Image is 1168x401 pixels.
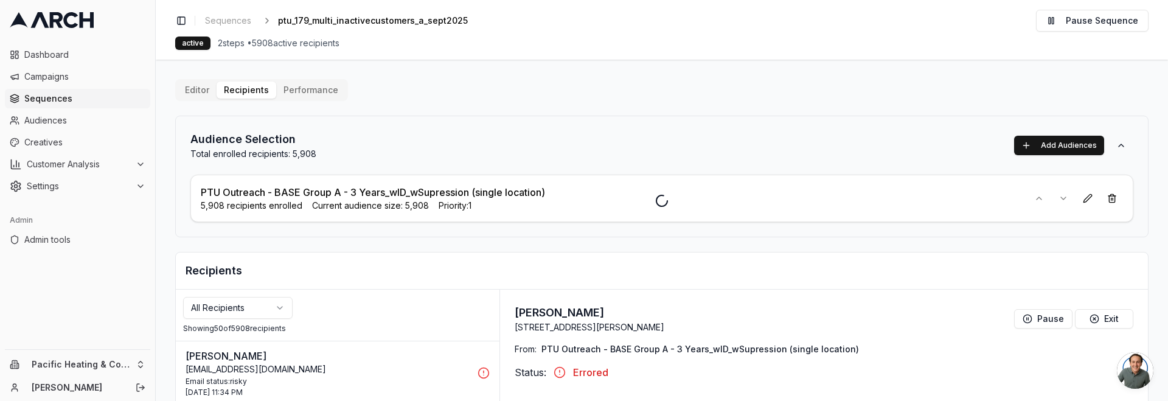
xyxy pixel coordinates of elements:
button: Pacific Heating & Cooling [5,355,150,374]
a: Dashboard [5,45,150,65]
button: Log out [132,379,149,396]
span: Sequences [24,92,145,105]
div: Admin [5,211,150,230]
span: Campaigns [24,71,145,83]
a: Sequences [5,89,150,108]
span: Pacific Heating & Cooling [32,359,131,370]
a: Creatives [5,133,150,152]
button: Customer Analysis [5,155,150,174]
a: Admin tools [5,230,150,249]
span: Creatives [24,136,145,148]
button: Settings [5,176,150,196]
span: Customer Analysis [27,158,131,170]
div: Open chat [1117,352,1153,389]
a: Audiences [5,111,150,130]
span: Settings [27,180,131,192]
span: Admin tools [24,234,145,246]
a: Campaigns [5,67,150,86]
span: Dashboard [24,49,145,61]
span: Audiences [24,114,145,127]
a: [PERSON_NAME] [32,382,122,394]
